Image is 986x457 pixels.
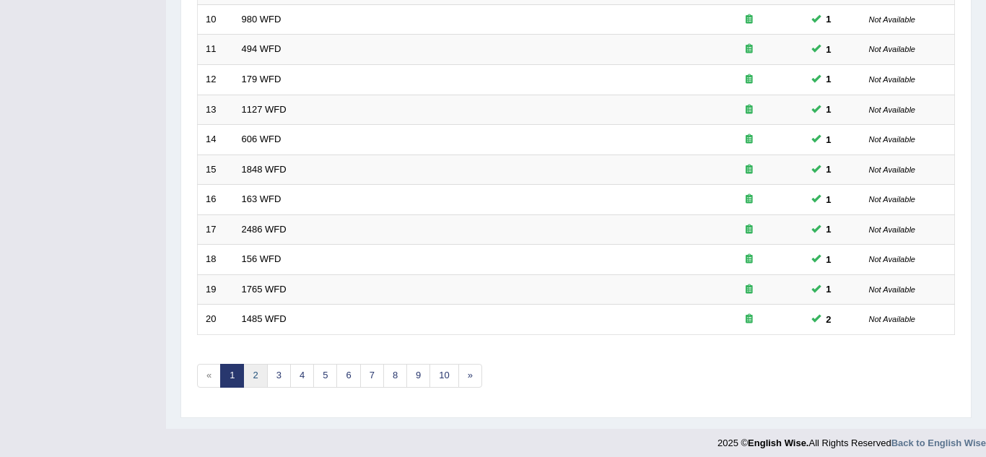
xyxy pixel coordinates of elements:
small: Not Available [869,285,915,294]
small: Not Available [869,315,915,323]
div: 2025 © All Rights Reserved [717,429,986,450]
span: You can still take this question [821,71,837,87]
td: 14 [198,125,234,155]
a: 1 [220,364,244,388]
small: Not Available [869,165,915,174]
span: You can still take this question [821,312,837,327]
div: Exam occurring question [703,163,795,177]
div: Exam occurring question [703,133,795,147]
a: 1765 WFD [242,284,287,295]
td: 15 [198,154,234,185]
a: 6 [336,364,360,388]
a: 2 [243,364,267,388]
span: You can still take this question [821,102,837,117]
a: » [458,364,482,388]
div: Exam occurring question [703,253,795,266]
td: 12 [198,64,234,95]
div: Exam occurring question [703,283,795,297]
td: 13 [198,95,234,125]
span: You can still take this question [821,42,837,57]
a: 9 [406,364,430,388]
a: 10 [429,364,458,388]
span: You can still take this question [821,162,837,177]
small: Not Available [869,45,915,53]
small: Not Available [869,75,915,84]
div: Exam occurring question [703,313,795,326]
a: 7 [360,364,384,388]
td: 16 [198,185,234,215]
a: 1127 WFD [242,104,287,115]
span: You can still take this question [821,222,837,237]
a: 1848 WFD [242,164,287,175]
a: 1485 WFD [242,313,287,324]
a: 163 WFD [242,193,282,204]
td: 18 [198,245,234,275]
small: Not Available [869,255,915,264]
td: 10 [198,4,234,35]
div: Exam occurring question [703,193,795,206]
small: Not Available [869,225,915,234]
strong: English Wise. [748,438,808,448]
a: 4 [290,364,314,388]
small: Not Available [869,195,915,204]
span: You can still take this question [821,132,837,147]
small: Not Available [869,135,915,144]
a: 3 [267,364,291,388]
a: Back to English Wise [891,438,986,448]
div: Exam occurring question [703,73,795,87]
td: 20 [198,305,234,335]
span: You can still take this question [821,282,837,297]
small: Not Available [869,105,915,114]
a: 8 [383,364,407,388]
div: Exam occurring question [703,43,795,56]
a: 5 [313,364,337,388]
div: Exam occurring question [703,13,795,27]
a: 2486 WFD [242,224,287,235]
div: Exam occurring question [703,103,795,117]
span: You can still take this question [821,252,837,267]
a: 606 WFD [242,134,282,144]
a: 494 WFD [242,43,282,54]
span: « [197,364,221,388]
a: 156 WFD [242,253,282,264]
a: 179 WFD [242,74,282,84]
td: 17 [198,214,234,245]
td: 11 [198,35,234,65]
a: 980 WFD [242,14,282,25]
span: You can still take this question [821,192,837,207]
div: Exam occurring question [703,223,795,237]
td: 19 [198,274,234,305]
small: Not Available [869,15,915,24]
span: You can still take this question [821,12,837,27]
